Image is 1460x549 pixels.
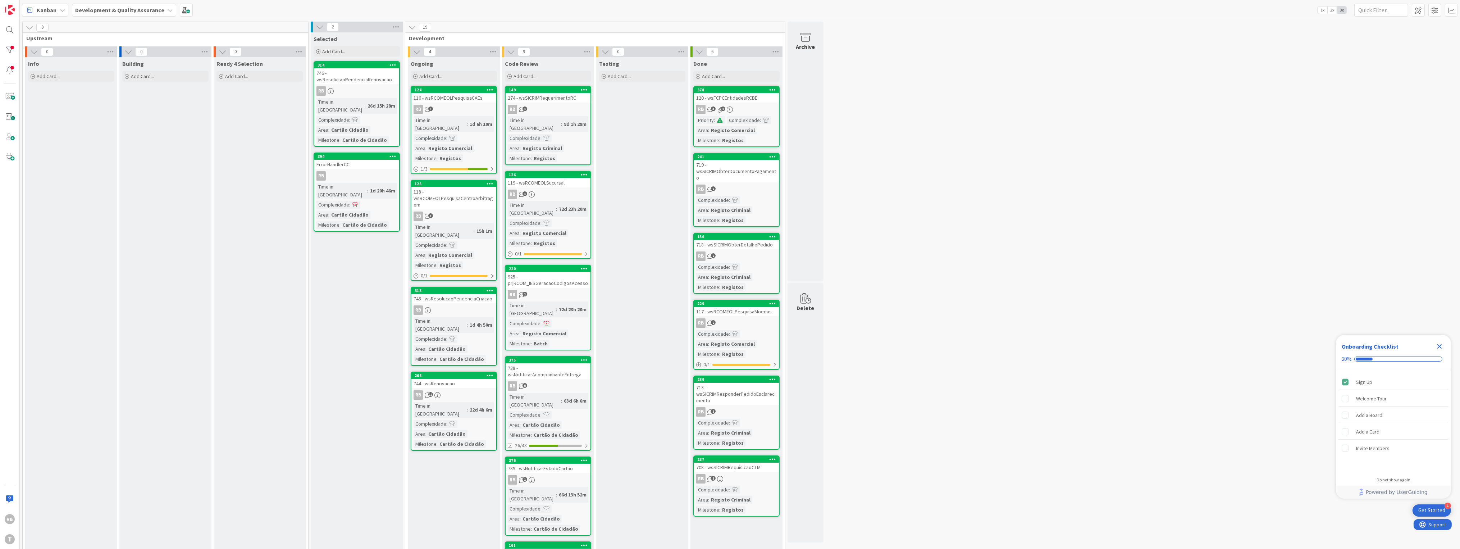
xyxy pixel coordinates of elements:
div: Cartão de Cidadão [532,431,580,439]
span: : [719,350,720,358]
span: : [561,397,562,405]
div: Cartão de Cidadão [438,355,486,363]
div: 220925 - prjRCOM_IESGeracaoCodigosAcesso [506,266,590,288]
div: RB [506,105,590,114]
span: 3 [711,106,716,111]
span: 0 / 1 [515,250,522,258]
div: 20% [1342,356,1351,362]
div: Area [508,144,520,152]
div: 125118 - wsRCOMEOLPesquisaCentroArbitragem [411,181,496,209]
div: Registo Criminal [709,273,752,281]
a: 375738 - wsNotificarAcompanhanteEntregaRBTime in [GEOGRAPHIC_DATA]:63d 6h 6mComplexidade:Area:Car... [505,356,591,451]
div: RB [411,212,496,221]
div: 72d 23h 20m [557,205,588,213]
span: : [446,420,447,428]
div: Time in [GEOGRAPHIC_DATA] [508,393,561,409]
div: Cartão Cidadão [521,421,562,429]
div: 241 [694,154,779,160]
div: Add a Card is incomplete. [1339,424,1448,440]
div: RB [696,185,706,194]
div: RB [508,105,517,114]
div: RB [694,251,779,261]
span: : [540,219,542,227]
div: Area [508,421,520,429]
div: 72d 23h 20m [557,305,588,313]
div: Area [696,429,708,437]
span: : [719,283,720,291]
div: 745 - wsResolucaoPendenciaCriacao [411,294,496,303]
div: 241 [697,154,779,159]
div: 375 [506,357,590,363]
div: Complexidade [727,116,760,124]
b: Development & Quality Assurance [75,6,164,14]
span: : [708,429,709,437]
div: Area [696,273,708,281]
div: 229 [697,301,779,306]
div: Cartão Cidadão [426,430,467,438]
div: Complexidade [414,420,446,428]
div: RB [411,305,496,315]
div: Registo Comercial [426,144,474,152]
span: 1 / 3 [421,165,428,173]
span: : [708,206,709,214]
div: Time in [GEOGRAPHIC_DATA] [414,402,467,418]
div: 375738 - wsNotificarAcompanhanteEntrega [506,357,590,379]
div: 239 [694,376,779,383]
div: RB [506,190,590,199]
div: Complexidade [696,263,729,271]
div: RB [411,105,496,114]
span: : [467,321,468,329]
div: 120 - wsFCPCEntidadesRCBE [694,93,779,103]
div: Registos [720,136,745,144]
div: 738 - wsNotificarAcompanhanteEntrega [506,363,590,379]
span: : [425,345,426,353]
span: : [729,330,730,338]
a: 241719 - wsSICRIMObterDocumentoPagamentoRBComplexidade:Area:Registo CriminalMilestone:Registos [693,153,780,227]
div: 378120 - wsFCPCEntidadesRCBE [694,87,779,103]
div: Area [316,126,328,134]
div: 26d 15h 28m [366,102,397,110]
span: 2 [711,186,716,191]
div: 274 - wsSICRIMRequerimentoRC [506,93,590,103]
div: 268 [411,372,496,379]
span: : [531,154,532,162]
span: 8 [523,383,527,388]
div: Registos [532,154,557,162]
span: 0 / 1 [703,361,710,368]
div: 126 [506,172,590,178]
div: 9d 1h 29m [562,120,588,128]
span: : [328,126,329,134]
div: 719 - wsSICRIMObterDocumentoPagamento [694,160,779,182]
div: RB [696,251,706,261]
div: RB [506,290,590,299]
div: Cartão Cidadão [426,345,467,353]
div: 156718 - wsSICRIMObterDetalhePedido [694,233,779,249]
div: 229117 - wsRCOMEOLPesquisaMoedas [694,300,779,316]
div: Complexidade [696,196,729,204]
div: Checklist Container [1336,335,1451,499]
div: RB [508,381,517,391]
div: 156 [697,234,779,239]
div: Sign Up [1356,378,1372,386]
span: : [339,136,341,144]
div: RB [696,318,706,328]
span: : [520,330,521,337]
div: Complexidade [696,419,729,427]
a: 378120 - wsFCPCEntidadesRCBERBPriority:Complexidade:Area:Registo ComercialMilestone:Registos [693,86,780,147]
div: Registo Criminal [709,206,752,214]
div: Complexidade [508,134,540,142]
span: : [531,431,532,439]
div: 394 [314,153,399,160]
div: Time in [GEOGRAPHIC_DATA] [508,116,561,132]
a: 125118 - wsRCOMEOLPesquisaCentroArbitragemRBTime in [GEOGRAPHIC_DATA]:15h 1mComplexidade:Area:Reg... [411,180,497,281]
div: Milestone [414,154,437,162]
span: : [446,335,447,343]
span: 0 / 1 [421,272,428,280]
div: Milestone [508,154,531,162]
div: Area [316,211,328,219]
span: : [328,211,329,219]
div: Welcome Tour is incomplete. [1339,391,1448,407]
div: Milestone [508,340,531,348]
div: 119 - wsRCOMEOLSucursal [506,178,590,187]
div: Complexidade [316,201,349,209]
